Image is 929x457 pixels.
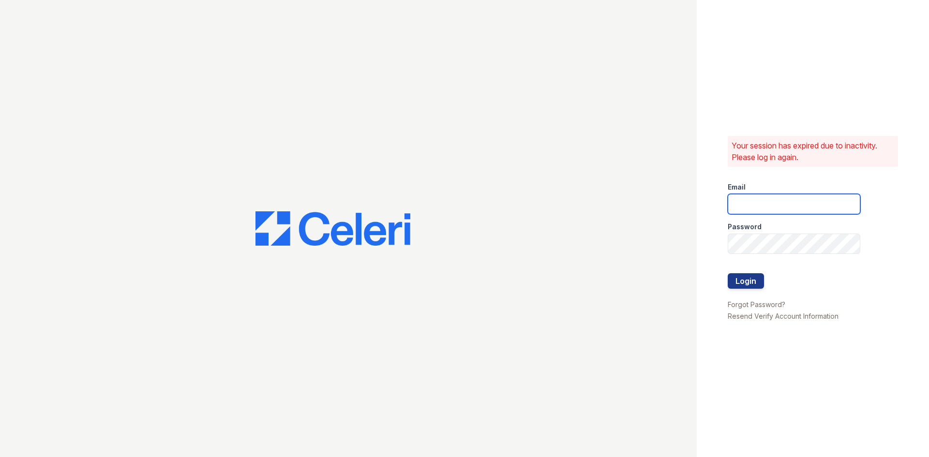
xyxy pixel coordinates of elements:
[728,312,839,320] a: Resend Verify Account Information
[728,222,762,232] label: Password
[732,140,894,163] p: Your session has expired due to inactivity. Please log in again.
[728,273,764,289] button: Login
[255,211,410,246] img: CE_Logo_Blue-a8612792a0a2168367f1c8372b55b34899dd931a85d93a1a3d3e32e68fde9ad4.png
[728,300,785,309] a: Forgot Password?
[728,182,746,192] label: Email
